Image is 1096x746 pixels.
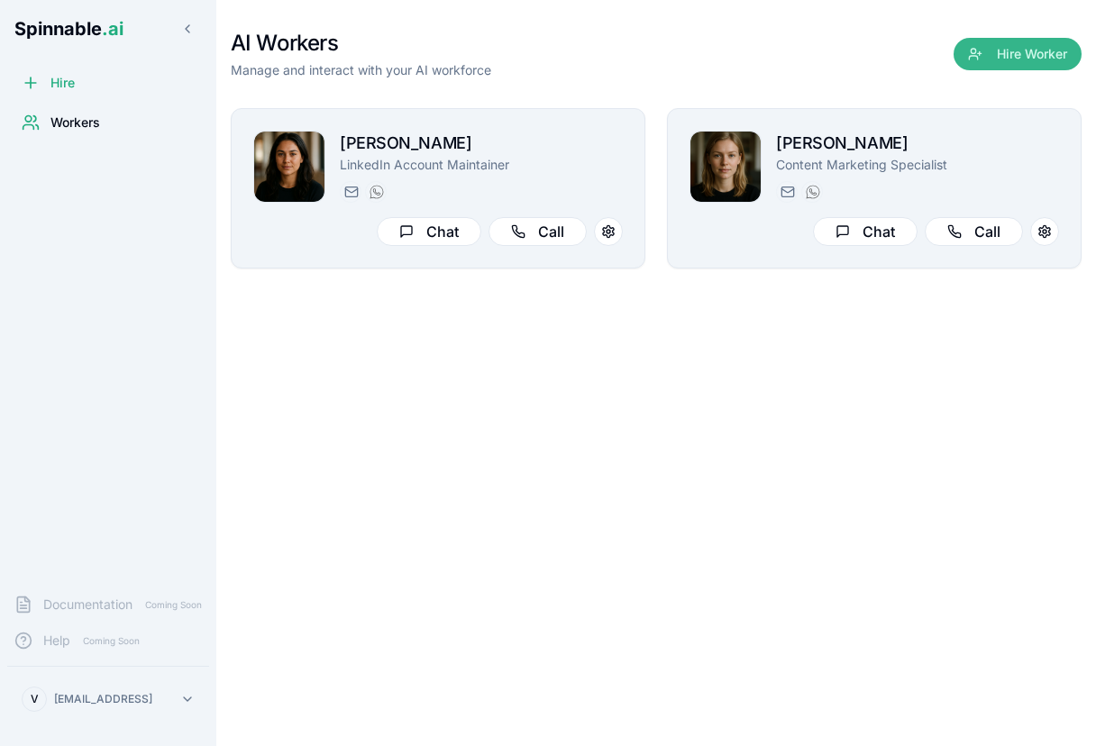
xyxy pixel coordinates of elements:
[489,217,587,246] button: Call
[54,692,152,706] p: [EMAIL_ADDRESS]
[690,132,761,202] img: Sofia Guðmundsson
[365,181,387,203] button: WhatsApp
[340,156,623,174] p: LinkedIn Account Maintainer
[43,596,132,614] span: Documentation
[954,47,1082,65] a: Hire Worker
[377,217,481,246] button: Chat
[231,61,491,79] p: Manage and interact with your AI workforce
[43,632,70,650] span: Help
[776,156,1059,174] p: Content Marketing Specialist
[925,217,1023,246] button: Call
[776,181,798,203] button: Send email to sofia@getspinnable.ai
[776,131,1059,156] h2: [PERSON_NAME]
[78,632,145,650] span: Coming Soon
[954,38,1082,70] button: Hire Worker
[254,132,324,202] img: Harriet Lee
[340,131,623,156] h2: [PERSON_NAME]
[140,596,207,614] span: Coming Soon
[50,74,75,92] span: Hire
[102,18,123,40] span: .ai
[31,692,39,706] span: V
[801,181,823,203] button: WhatsApp
[813,217,918,246] button: Chat
[340,181,361,203] button: Send email to harriet.lee@getspinnable.ai
[231,29,491,58] h1: AI Workers
[370,185,384,199] img: WhatsApp
[14,681,202,717] button: V[EMAIL_ADDRESS]
[50,114,100,132] span: Workers
[806,185,820,199] img: WhatsApp
[14,18,123,40] span: Spinnable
